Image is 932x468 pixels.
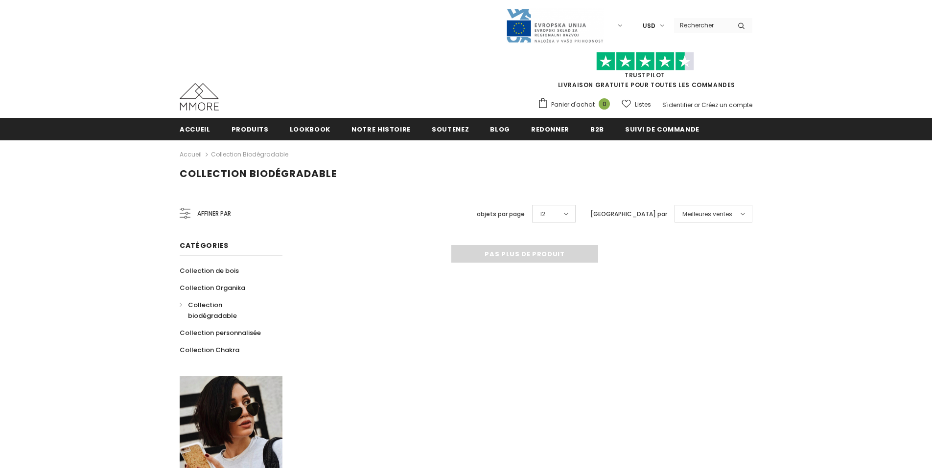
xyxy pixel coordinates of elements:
a: Collection Chakra [180,341,239,358]
span: Redonner [531,125,569,134]
span: Collection personnalisée [180,328,261,337]
a: Notre histoire [351,118,411,140]
span: Collection biodégradable [180,167,337,180]
span: 0 [599,98,610,110]
label: [GEOGRAPHIC_DATA] par [590,209,667,219]
a: soutenez [432,118,469,140]
img: Javni Razpis [506,8,604,44]
span: soutenez [432,125,469,134]
a: Panier d'achat 0 [537,97,615,112]
a: Collection biodégradable [180,296,272,324]
a: Lookbook [290,118,330,140]
span: LIVRAISON GRATUITE POUR TOUTES LES COMMANDES [537,56,752,89]
span: Lookbook [290,125,330,134]
span: Produits [232,125,269,134]
a: Redonner [531,118,569,140]
span: Collection Organika [180,283,245,292]
span: Catégories [180,241,229,250]
a: S'identifier [662,101,693,109]
span: Notre histoire [351,125,411,134]
a: Produits [232,118,269,140]
span: Suivi de commande [625,125,699,134]
span: Listes [635,100,651,110]
a: Collection biodégradable [211,150,288,158]
a: Javni Razpis [506,21,604,29]
input: Search Site [674,18,730,32]
span: Accueil [180,125,210,134]
span: USD [643,21,655,31]
span: Panier d'achat [551,100,595,110]
span: Affiner par [197,208,231,219]
a: Créez un compte [701,101,752,109]
a: Collection de bois [180,262,239,279]
span: or [694,101,700,109]
a: TrustPilot [625,71,665,79]
a: Accueil [180,149,202,160]
a: Accueil [180,118,210,140]
span: 12 [540,209,545,219]
a: Collection personnalisée [180,324,261,341]
a: Collection Organika [180,279,245,296]
span: Collection Chakra [180,345,239,355]
span: Meilleures ventes [682,209,732,219]
span: B2B [590,125,604,134]
span: Blog [490,125,510,134]
img: Faites confiance aux étoiles pilotes [596,52,694,71]
img: Cas MMORE [180,83,219,111]
span: Collection biodégradable [188,300,237,320]
span: Collection de bois [180,266,239,275]
a: Blog [490,118,510,140]
a: Listes [622,96,651,113]
label: objets par page [477,209,525,219]
a: B2B [590,118,604,140]
a: Suivi de commande [625,118,699,140]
